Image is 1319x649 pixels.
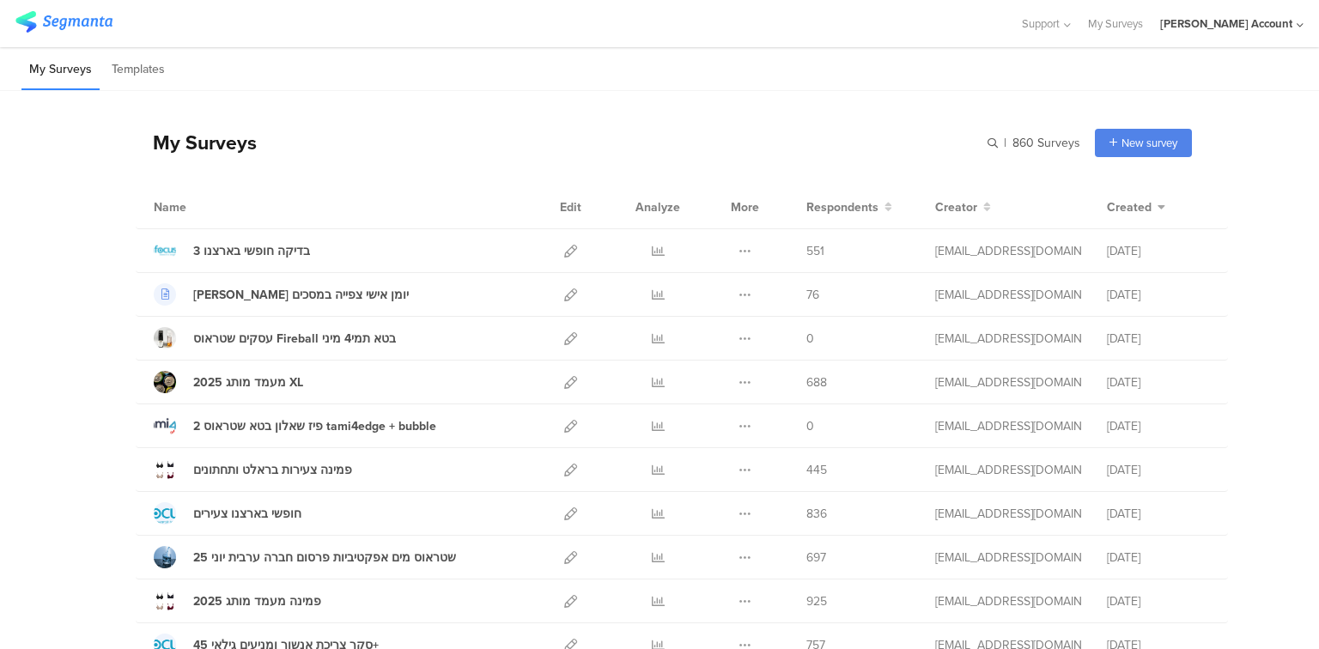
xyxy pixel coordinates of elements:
div: [DATE] [1107,373,1210,391]
span: | [1001,134,1009,152]
span: Created [1107,198,1152,216]
div: My Surveys [136,128,257,157]
div: עסקים שטראוס Fireball בטא תמי4 מיני [193,330,396,348]
div: odelya@ifocus-r.com [935,592,1081,610]
div: More [726,185,763,228]
a: [PERSON_NAME] יומן אישי צפייה במסכים [154,283,409,306]
div: odelya@ifocus-r.com [935,417,1081,435]
div: [DATE] [1107,549,1210,567]
span: 836 [806,505,827,523]
div: פמינה צעירות בראלט ותחתונים [193,461,352,479]
span: Support [1022,15,1060,32]
div: odelya@ifocus-r.com [935,549,1081,567]
div: [PERSON_NAME] Account [1160,15,1292,32]
div: שמיר שאלון יומן אישי צפייה במסכים [193,286,409,304]
div: odelya@ifocus-r.com [935,330,1081,348]
span: 0 [806,417,814,435]
div: 2025 מעמד מותג XL [193,373,303,391]
span: 697 [806,549,826,567]
span: 925 [806,592,827,610]
a: שטראוס מים אפקטיביות פרסום חברה ערבית יוני 25 [154,546,456,568]
span: Creator [935,198,977,216]
div: odelya@ifocus-r.com [935,242,1081,260]
li: Templates [104,50,173,90]
button: Creator [935,198,991,216]
div: 3 בדיקה חופשי בארצנו [193,242,310,260]
div: odelya@ifocus-r.com [935,286,1081,304]
a: פמינה מעמד מותג 2025 [154,590,321,612]
button: Created [1107,198,1165,216]
div: פמינה מעמד מותג 2025 [193,592,321,610]
div: [DATE] [1107,417,1210,435]
div: שטראוס מים אפקטיביות פרסום חברה ערבית יוני 25 [193,549,456,567]
div: [DATE] [1107,505,1210,523]
a: פמינה צעירות בראלט ותחתונים [154,458,352,481]
span: 445 [806,461,827,479]
div: [DATE] [1107,592,1210,610]
div: [DATE] [1107,461,1210,479]
span: 76 [806,286,819,304]
span: 551 [806,242,824,260]
a: 2 פיז שאלון בטא שטראוס tami4edge + bubble [154,415,436,437]
div: Analyze [632,185,684,228]
span: 860 Surveys [1012,134,1080,152]
div: חופשי בארצנו צעירים [193,505,301,523]
button: Respondents [806,198,892,216]
div: odelya@ifocus-r.com [935,461,1081,479]
div: [DATE] [1107,242,1210,260]
div: [DATE] [1107,286,1210,304]
span: New survey [1121,135,1177,151]
img: segmanta logo [15,11,112,33]
li: My Surveys [21,50,100,90]
div: odelya@ifocus-r.com [935,373,1081,391]
div: Edit [552,185,589,228]
a: 2025 מעמד מותג XL [154,371,303,393]
a: 3 בדיקה חופשי בארצנו [154,240,310,262]
a: חופשי בארצנו צעירים [154,502,301,525]
a: עסקים שטראוס Fireball בטא תמי4 מיני [154,327,396,349]
span: 0 [806,330,814,348]
span: 688 [806,373,827,391]
div: 2 פיז שאלון בטא שטראוס tami4edge + bubble [193,417,436,435]
div: odelya@ifocus-r.com [935,505,1081,523]
span: Respondents [806,198,878,216]
div: Name [154,198,257,216]
div: [DATE] [1107,330,1210,348]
